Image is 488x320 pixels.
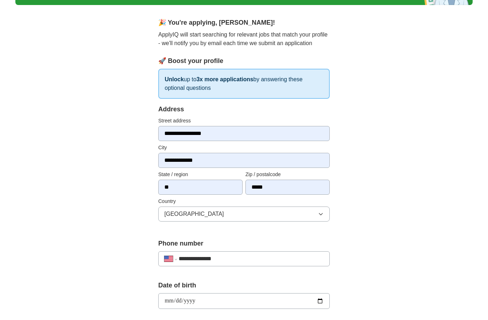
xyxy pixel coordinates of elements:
button: [GEOGRAPHIC_DATA] [158,207,330,222]
strong: Unlock [165,76,184,82]
label: Phone number [158,239,330,248]
label: Country [158,198,330,205]
strong: 3x more applications [196,76,253,82]
div: Address [158,105,330,114]
p: ApplyIQ will start searching for relevant jobs that match your profile - we'll notify you by emai... [158,30,330,48]
label: State / region [158,171,243,178]
label: City [158,144,330,151]
div: 🚀 Boost your profile [158,56,330,66]
label: Zip / postalcode [245,171,330,178]
div: 🎉 You're applying , [PERSON_NAME] ! [158,18,330,28]
label: Street address [158,117,330,125]
span: [GEOGRAPHIC_DATA] [164,210,224,218]
p: up to by answering these optional questions [158,69,330,99]
label: Date of birth [158,281,330,290]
